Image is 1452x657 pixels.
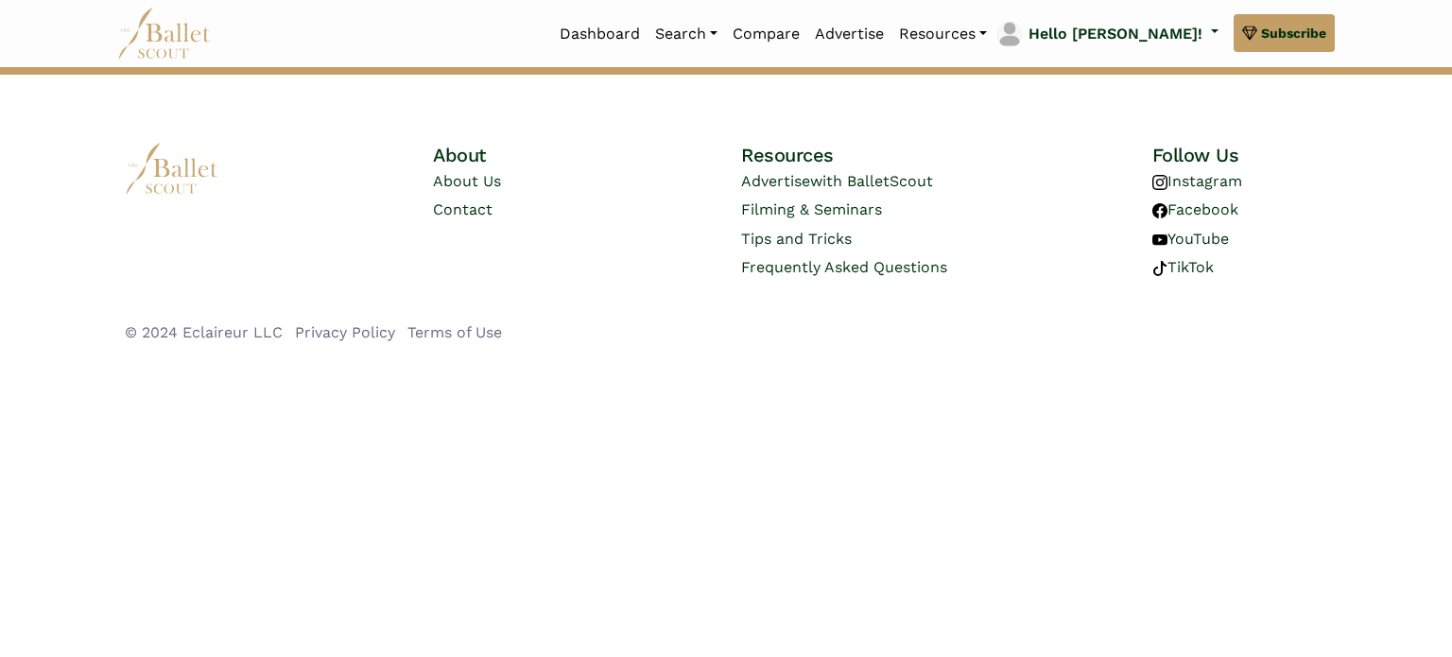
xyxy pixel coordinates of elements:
a: Instagram [1152,172,1242,190]
a: Terms of Use [407,323,502,341]
a: YouTube [1152,230,1229,248]
a: Advertisewith BalletScout [741,172,933,190]
p: Hello [PERSON_NAME]! [1028,22,1202,46]
a: Subscribe [1234,14,1335,52]
a: Filming & Seminars [741,200,882,218]
a: Compare [725,14,807,54]
img: gem.svg [1242,23,1257,43]
a: Dashboard [552,14,648,54]
img: facebook logo [1152,203,1167,218]
img: youtube logo [1152,233,1167,248]
h4: About [433,143,608,167]
a: Contact [433,200,493,218]
img: logo [125,143,219,195]
a: profile picture Hello [PERSON_NAME]! [994,19,1219,49]
a: Resources [891,14,994,54]
a: About Us [433,172,501,190]
span: Subscribe [1261,23,1326,43]
a: TikTok [1152,258,1214,276]
a: Frequently Asked Questions [741,258,947,276]
a: Privacy Policy [295,323,395,341]
h4: Resources [741,143,1019,167]
a: Tips and Tricks [741,230,852,248]
a: Advertise [807,14,891,54]
a: Facebook [1152,200,1238,218]
h4: Follow Us [1152,143,1327,167]
img: instagram logo [1152,175,1167,190]
img: profile picture [996,21,1023,47]
a: Search [648,14,725,54]
li: © 2024 Eclaireur LLC [125,320,283,345]
img: tiktok logo [1152,261,1167,276]
span: with BalletScout [810,172,933,190]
